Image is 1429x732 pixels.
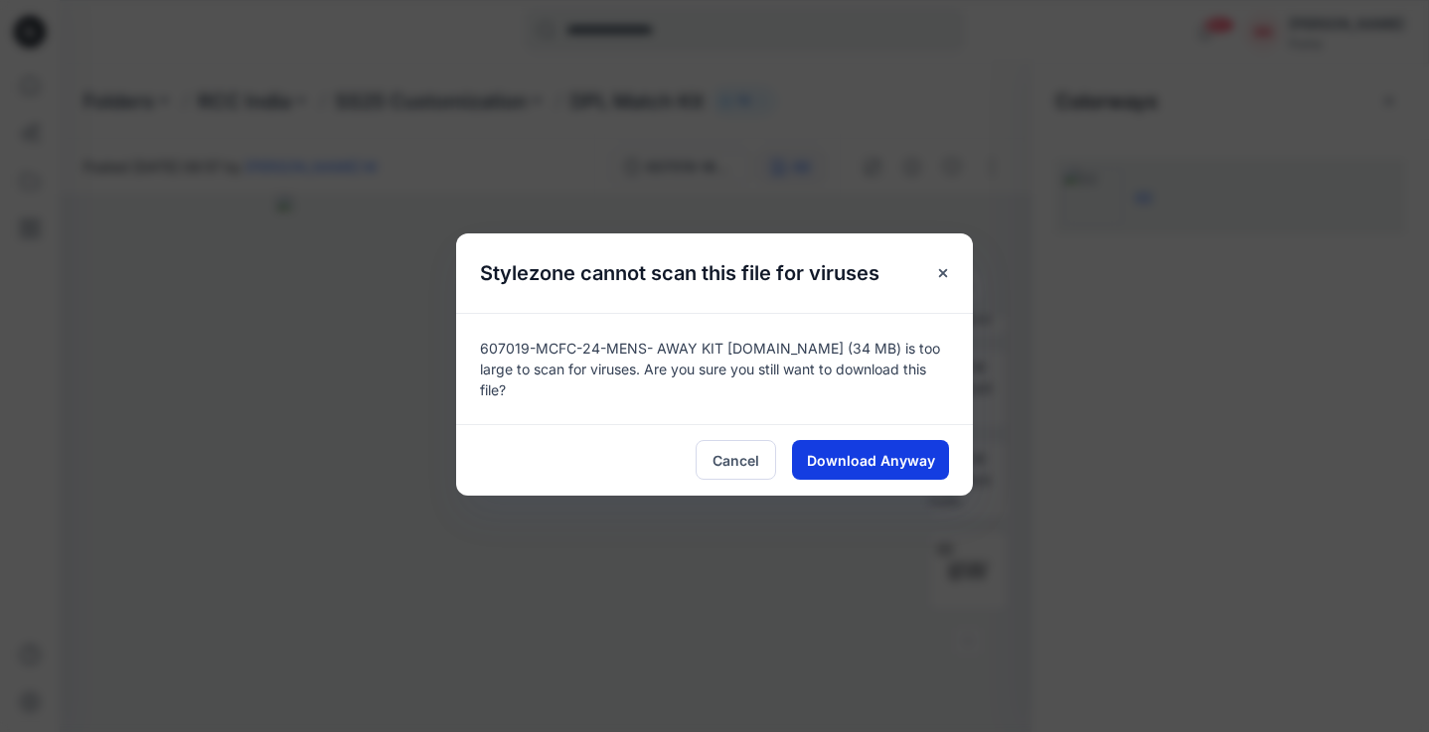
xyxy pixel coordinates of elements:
[925,255,961,291] button: Close
[713,450,759,471] span: Cancel
[456,233,903,313] h5: Stylezone cannot scan this file for viruses
[807,450,935,471] span: Download Anyway
[792,440,949,480] button: Download Anyway
[456,313,973,424] div: 607019-MCFC-24-MENS- AWAY KIT [DOMAIN_NAME] (34 MB) is too large to scan for viruses. Are you sur...
[696,440,776,480] button: Cancel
